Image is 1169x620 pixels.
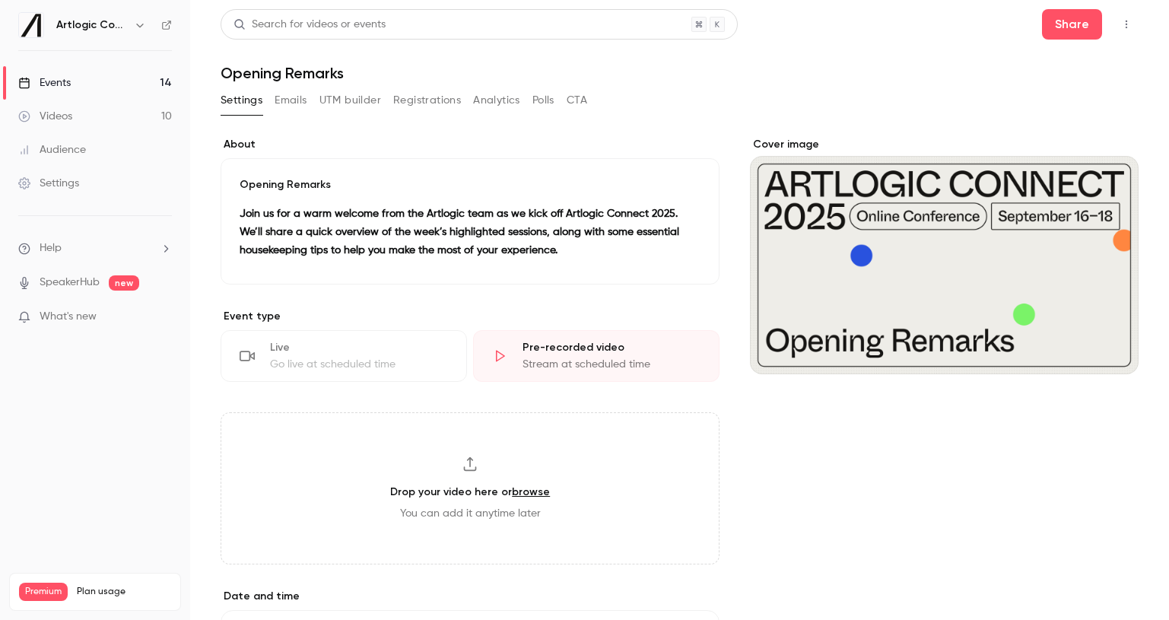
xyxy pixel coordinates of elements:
[275,88,307,113] button: Emails
[18,240,172,256] li: help-dropdown-opener
[77,586,171,598] span: Plan usage
[270,340,448,355] div: Live
[40,275,100,291] a: SpeakerHub
[19,13,43,37] img: Artlogic Connect 2025
[154,310,172,324] iframe: Noticeable Trigger
[18,142,86,157] div: Audience
[1042,9,1102,40] button: Share
[221,589,720,604] label: Date and time
[109,275,139,291] span: new
[40,240,62,256] span: Help
[240,208,679,256] strong: Join us for a warm welcome from the Artlogic team as we kick off Artlogic Connect 2025. We’ll sha...
[567,88,587,113] button: CTA
[512,485,550,498] a: browse
[393,88,461,113] button: Registrations
[240,177,700,192] p: Opening Remarks
[221,64,1139,82] h1: Opening Remarks
[56,17,128,33] h6: Artlogic Connect 2025
[532,88,554,113] button: Polls
[473,88,520,113] button: Analytics
[270,357,448,372] div: Go live at scheduled time
[40,309,97,325] span: What's new
[233,17,386,33] div: Search for videos or events
[750,137,1139,152] label: Cover image
[523,357,700,372] div: Stream at scheduled time
[18,109,72,124] div: Videos
[319,88,381,113] button: UTM builder
[221,137,720,152] label: About
[19,583,68,601] span: Premium
[221,330,467,382] div: LiveGo live at scheduled time
[221,309,720,324] p: Event type
[473,330,720,382] div: Pre-recorded videoStream at scheduled time
[750,137,1139,374] section: Cover image
[400,506,541,521] span: You can add it anytime later
[18,75,71,91] div: Events
[523,340,700,355] div: Pre-recorded video
[390,484,550,500] h3: Drop your video here or
[18,176,79,191] div: Settings
[221,88,262,113] button: Settings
